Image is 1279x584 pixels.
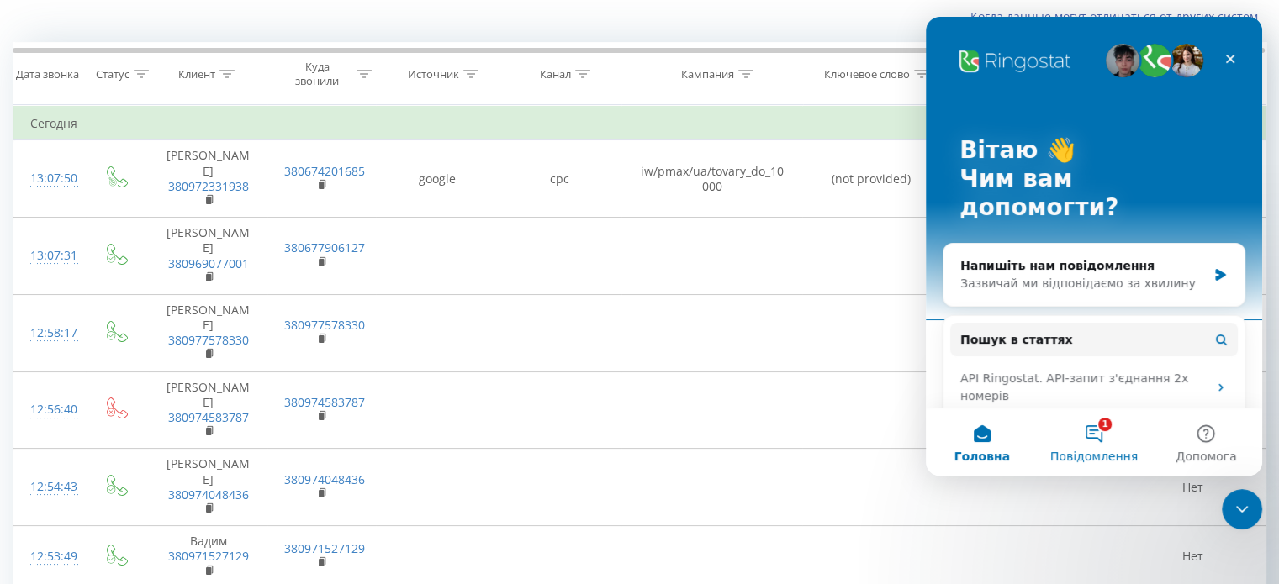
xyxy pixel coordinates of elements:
td: google [376,140,499,218]
a: 380971527129 [168,548,249,564]
td: [PERSON_NAME] [149,294,267,371]
div: Источник [408,67,459,82]
a: 380974583787 [284,394,365,410]
td: Сегодня [13,107,1266,140]
a: 380977578330 [284,317,365,333]
div: Ключевое слово [824,67,910,82]
div: Кампания [681,67,734,82]
a: 380969077001 [168,255,249,271]
div: 12:53:49 [30,540,69,573]
div: Дата звонка [16,67,79,82]
td: [PERSON_NAME] [149,140,267,218]
div: Клиент [178,67,215,82]
td: [PERSON_NAME] [149,371,267,449]
a: 380971527129 [284,540,365,556]
div: 13:07:31 [30,239,69,272]
a: 380977578330 [168,332,249,348]
a: 380974583787 [168,409,249,425]
div: 12:58:17 [30,317,69,350]
a: 380674201685 [284,163,365,179]
div: Канал [540,67,571,82]
div: 12:56:40 [30,393,69,426]
td: Нет [1120,449,1266,526]
div: Статус [96,67,129,82]
a: Когда данные могут отличаться от других систем [970,8,1266,24]
div: 13:07:50 [30,162,69,195]
td: cpc [499,140,621,218]
div: 12:54:43 [30,471,69,503]
iframe: Intercom live chat [926,17,1262,476]
a: 380972331938 [168,178,249,194]
td: iw/pmax/ua/tovary_do_10000 [621,140,803,218]
div: Куда звонили [283,60,353,88]
a: 380677906127 [284,239,365,255]
td: [PERSON_NAME] [149,449,267,526]
td: [PERSON_NAME] [149,218,267,295]
td: (not provided) [802,140,938,218]
iframe: Intercom live chat [1222,489,1262,529]
a: 380974048436 [284,471,365,487]
a: 380974048436 [168,487,249,502]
